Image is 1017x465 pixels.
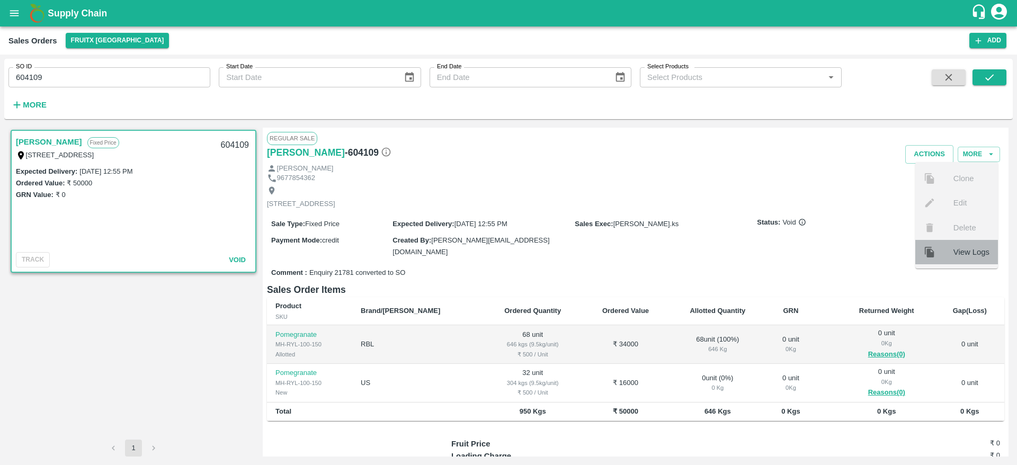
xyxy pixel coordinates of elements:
[451,438,588,450] p: Fruit Price
[846,328,927,360] div: 0 unit
[48,6,971,21] a: Supply Chain
[610,67,630,87] button: Choose date
[16,135,82,149] a: [PERSON_NAME]
[775,383,806,392] div: 0 Kg
[2,1,26,25] button: open drawer
[960,407,979,415] b: 0 Kgs
[613,220,679,228] span: [PERSON_NAME].ks
[677,335,758,354] div: 68 unit ( 100 %)
[352,364,483,403] td: US
[783,307,799,315] b: GRN
[846,338,927,348] div: 0 Kg
[915,240,998,264] div: View Logs
[226,62,253,71] label: Start Date
[492,350,574,359] div: ₹ 500 / Unit
[219,67,395,87] input: Start Date
[602,307,649,315] b: Ordered Value
[704,407,731,415] b: 646 Kgs
[775,335,806,354] div: 0 unit
[125,440,142,457] button: page 1
[56,191,66,199] label: ₹ 0
[492,388,574,397] div: ₹ 500 / Unit
[267,132,317,145] span: Regular Sale
[905,145,953,164] button: Actions
[877,407,896,415] b: 0 Kgs
[583,364,669,403] td: ₹ 16000
[16,62,32,71] label: SO ID
[392,236,431,244] label: Created By :
[23,101,47,109] strong: More
[66,33,169,48] button: Select DC
[483,364,583,403] td: 32 unit
[647,62,689,71] label: Select Products
[275,368,344,378] p: Pomegranate
[267,145,345,160] a: [PERSON_NAME]
[345,145,391,160] h6: - 604109
[492,378,574,388] div: 304 kgs (9.5kg/unit)
[908,450,1000,461] h6: ₹ 0
[908,438,1000,449] h6: ₹ 0
[520,407,546,415] b: 950 Kgs
[277,164,334,174] p: [PERSON_NAME]
[989,2,1009,24] div: account of current user
[504,307,561,315] b: Ordered Quantity
[859,307,914,315] b: Returned Weight
[846,367,927,399] div: 0 unit
[215,133,255,158] div: 604109
[275,302,301,310] b: Product
[824,70,838,84] button: Open
[322,236,339,244] span: credit
[437,62,461,71] label: End Date
[16,167,77,175] label: Expected Delivery :
[575,220,613,228] label: Sales Exec :
[677,344,758,354] div: 646 Kg
[935,364,1004,403] td: 0 unit
[267,282,1004,297] h6: Sales Order Items
[275,407,291,415] b: Total
[583,325,669,364] td: ₹ 34000
[430,67,606,87] input: End Date
[846,377,927,387] div: 0 Kg
[275,378,344,388] div: MH-RYL-100-150
[613,407,638,415] b: ₹ 50000
[451,450,588,462] p: Loading Charge
[775,344,806,354] div: 0 Kg
[67,179,92,187] label: ₹ 50000
[782,218,806,228] span: Void
[87,137,119,148] p: Fixed Price
[8,67,210,87] input: Enter SO ID
[971,4,989,23] div: customer-support
[677,373,758,393] div: 0 unit ( 0 %)
[392,220,454,228] label: Expected Delivery :
[677,383,758,392] div: 0 Kg
[958,147,1000,162] button: More
[454,220,507,228] span: [DATE] 12:55 PM
[275,388,344,397] div: New
[846,348,927,361] button: Reasons(0)
[275,339,344,349] div: MH-RYL-100-150
[8,34,57,48] div: Sales Orders
[775,373,806,393] div: 0 unit
[953,246,989,258] span: View Logs
[16,191,53,199] label: GRN Value:
[643,70,821,84] input: Select Products
[48,8,107,19] b: Supply Chain
[271,268,307,278] label: Comment :
[26,151,94,159] label: [STREET_ADDRESS]
[757,218,780,228] label: Status:
[935,325,1004,364] td: 0 unit
[305,220,340,228] span: Fixed Price
[8,96,49,114] button: More
[103,440,164,457] nav: pagination navigation
[267,199,335,209] p: [STREET_ADDRESS]
[16,179,65,187] label: Ordered Value:
[26,3,48,24] img: logo
[361,307,440,315] b: Brand/[PERSON_NAME]
[953,307,987,315] b: Gap(Loss)
[229,256,246,264] span: Void
[79,167,132,175] label: [DATE] 12:55 PM
[277,173,315,183] p: 9677854362
[275,350,344,359] div: Allotted
[271,236,322,244] label: Payment Mode :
